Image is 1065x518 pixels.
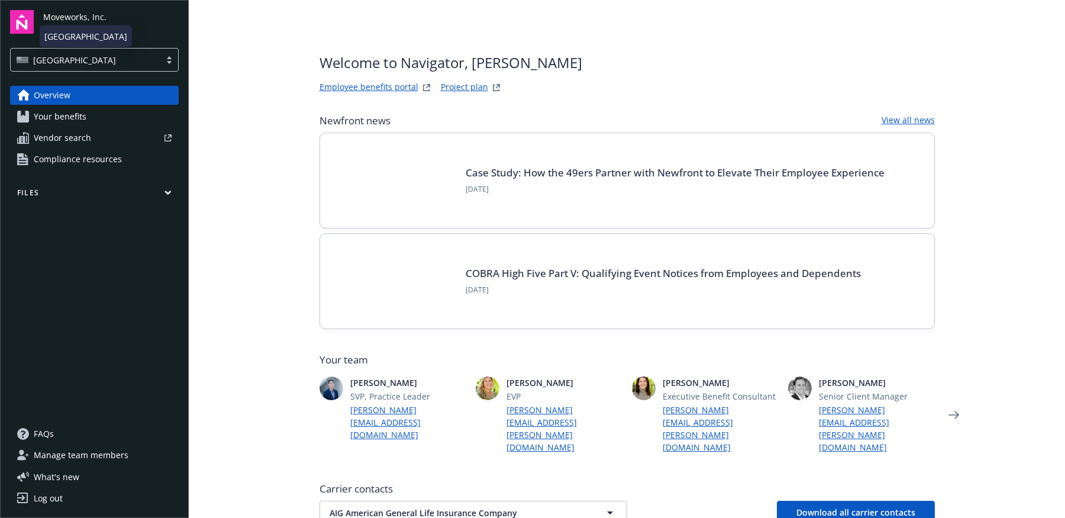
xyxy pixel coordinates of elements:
a: COBRA High Five Part V: Qualifying Event Notices from Employees and Dependents [466,266,861,280]
span: [DATE] [466,184,885,195]
a: View all news [882,114,935,128]
a: [PERSON_NAME][EMAIL_ADDRESS][PERSON_NAME][DOMAIN_NAME] [819,404,935,453]
a: Case Study: How the 49ers Partner with Newfront to Elevate Their Employee Experience [466,166,885,179]
span: Senior Client Manager [819,390,935,403]
span: Carrier contacts [319,482,935,496]
img: photo [632,377,656,400]
span: FAQs [34,424,54,443]
a: projectPlanWebsite [489,81,504,95]
a: Vendor search [10,128,179,147]
span: Moveworks, Inc. [43,11,106,23]
span: Download all carrier contacts [796,507,915,518]
span: [PERSON_NAME] [663,377,779,389]
span: SVP, Practice Leader [350,390,466,403]
span: Compliance resources [34,150,122,169]
a: striveWebsite [419,81,434,95]
span: Vendor search [34,128,91,147]
a: [PERSON_NAME][EMAIL_ADDRESS][PERSON_NAME][DOMAIN_NAME] [663,404,779,453]
img: navigator-logo.svg [10,10,34,34]
a: Project plan [441,81,488,95]
div: Log out [34,489,63,508]
a: Next [944,406,963,424]
img: Card Image - INSIGHTS copy.png [339,152,451,209]
span: Welcome to Navigator , [PERSON_NAME] [319,52,582,73]
span: Overview [34,86,70,105]
a: Manage team members [10,446,179,465]
span: Your benefits [34,107,86,126]
a: Your benefits [10,107,179,126]
a: Overview [10,86,179,105]
span: Newfront news [319,114,390,128]
span: [PERSON_NAME] [506,377,622,389]
span: What ' s new [34,471,79,483]
a: Employee benefits portal [319,81,418,95]
a: Compliance resources [10,150,179,169]
span: Your team [319,353,935,367]
button: Files [10,188,179,202]
span: EVP [506,390,622,403]
span: [GEOGRAPHIC_DATA] [33,54,116,66]
span: [GEOGRAPHIC_DATA] [17,54,154,66]
img: BLOG-Card Image - Compliance - COBRA High Five Pt 5 - 09-11-25.jpg [339,253,451,310]
a: FAQs [10,424,179,443]
img: photo [476,377,499,400]
a: [PERSON_NAME][EMAIL_ADDRESS][DOMAIN_NAME] [350,404,466,441]
img: photo [319,377,343,400]
span: [PERSON_NAME] [350,377,466,389]
span: [DATE] [466,285,861,295]
span: [EMAIL_ADDRESS] [43,23,106,34]
img: photo [788,377,812,400]
button: Moveworks, Inc.[EMAIL_ADDRESS] [43,10,179,34]
span: Manage team members [34,446,128,465]
span: Executive Benefit Consultant [663,390,779,403]
a: [PERSON_NAME][EMAIL_ADDRESS][PERSON_NAME][DOMAIN_NAME] [506,404,622,453]
span: [PERSON_NAME] [819,377,935,389]
button: What's new [10,471,98,483]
